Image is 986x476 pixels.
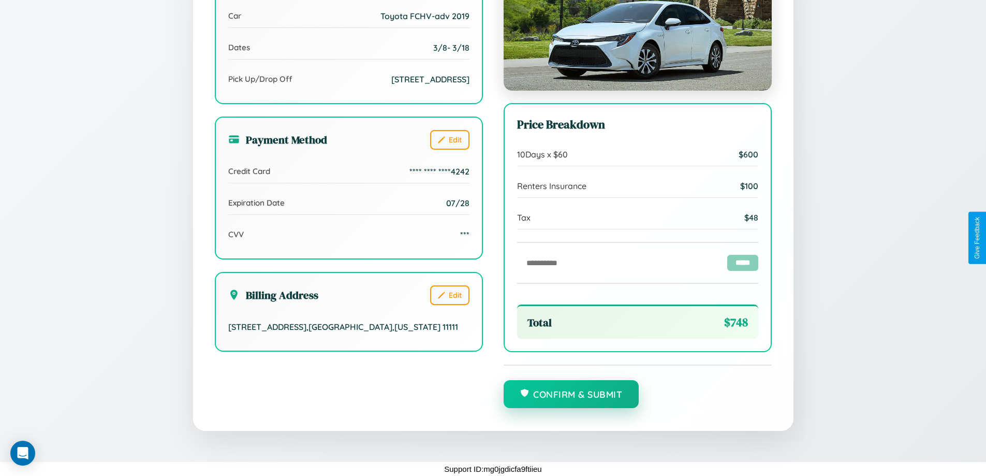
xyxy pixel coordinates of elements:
[504,380,639,408] button: Confirm & Submit
[724,314,748,330] span: $ 748
[527,315,552,330] span: Total
[444,462,541,476] p: Support ID: mg0jgdicfa9ftiieu
[517,212,531,223] span: Tax
[517,181,586,191] span: Renters Insurance
[380,11,469,21] span: Toyota FCHV-adv 2019
[228,322,458,332] span: [STREET_ADDRESS] , [GEOGRAPHIC_DATA] , [US_STATE] 11111
[430,285,469,305] button: Edit
[228,287,318,302] h3: Billing Address
[517,149,568,160] span: 10 Days x $ 60
[517,117,758,133] h3: Price Breakdown
[446,198,469,208] span: 07/28
[228,229,244,239] span: CVV
[228,42,250,52] span: Dates
[391,74,469,84] span: [STREET_ADDRESS]
[739,149,758,160] span: $ 600
[10,441,35,466] div: Open Intercom Messenger
[228,74,292,84] span: Pick Up/Drop Off
[974,217,981,259] div: Give Feedback
[740,181,758,191] span: $ 100
[228,132,327,147] h3: Payment Method
[433,42,469,53] span: 3 / 8 - 3 / 18
[430,130,469,150] button: Edit
[744,212,758,223] span: $ 48
[228,166,270,176] span: Credit Card
[228,11,241,21] span: Car
[228,198,285,208] span: Expiration Date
